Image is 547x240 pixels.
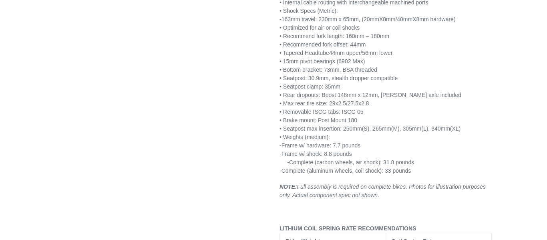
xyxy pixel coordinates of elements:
[280,184,297,190] strong: NOTE:
[412,125,441,132] span: mm(L), 340
[280,100,369,107] span: • Max rear tire size: 29x2.5/27.5x2.8
[280,142,360,149] span: -Frame w/ hardware: 7.7 pounds
[280,41,366,48] span: • Recommended fork offset: 44mm
[280,134,330,140] span: • Weights (medium):
[337,58,365,65] span: (6902 Max)
[280,159,414,174] span: -Complete (carbon wheels, air shock): 31.8 pounds -Complete (aluminum wheels, coil shock): 33 pounds
[280,151,352,157] span: -Frame w/ shock: 8.8 pounds
[441,125,461,132] span: mm(XL)
[280,50,329,56] span: • Tapered Headtube
[280,58,335,65] span: • 15mm pivot bearings
[280,225,416,232] strong: LITHIUM COIL SPRING RATE RECOMMENDATIONS
[280,67,377,73] span: • Bottom bracket: 73mm, BSA threaded
[382,125,412,132] span: mm(M), 305
[280,109,364,115] span: • Removable ISCG tabs: ISCG 05
[280,8,338,14] span: • Shock Specs (Metric):
[329,50,393,56] span: 44mm upper/56mm lower
[280,16,456,22] span: -163mm travel: 230mm x 65mm, (20mmX8mm/40mmX8mm hardware)
[280,75,398,81] span: • Seatpost: 30.9mm, stealth dropper compatible
[280,184,486,198] em: Full assembly is required on complete bikes. Photos for illustration purposes only. Actual compon...
[352,125,382,132] span: mm(S), 265
[280,83,340,90] span: • Seatpost clamp: 35mm
[280,117,357,123] span: • Brake mount: Post Mount 180
[378,192,379,198] em: .
[280,24,360,31] span: • Optimized for air or coil shocks
[280,33,389,39] span: • Recommend fork length: 160mm – 180mm
[280,92,461,98] span: • Rear dropouts: Boost 148mm x 12mm, [PERSON_NAME] axle included
[280,125,352,132] span: • Seatpost max insertion: 250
